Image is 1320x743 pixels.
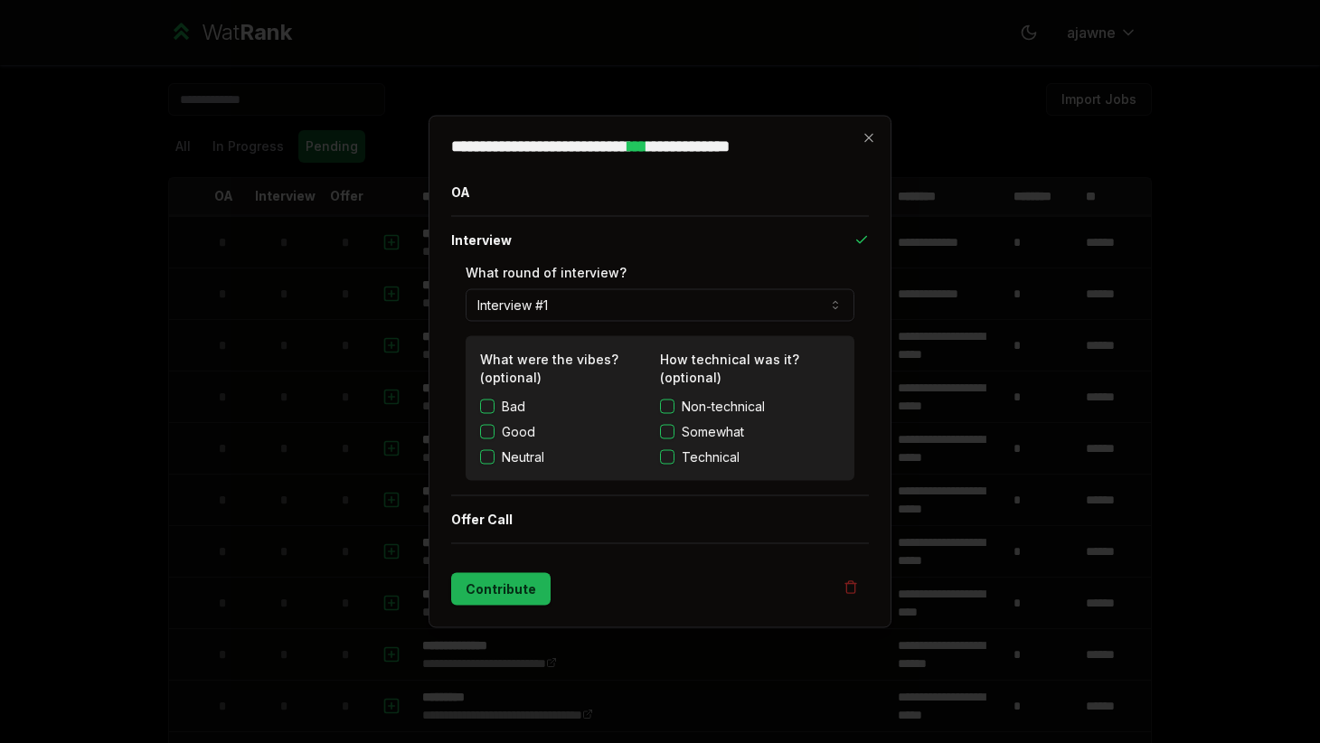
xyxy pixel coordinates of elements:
[660,352,799,385] label: How technical was it? (optional)
[480,352,618,385] label: What were the vibes? (optional)
[451,573,551,606] button: Contribute
[451,169,869,216] button: OA
[451,264,869,495] div: Interview
[466,265,627,280] label: What round of interview?
[682,423,744,441] span: Somewhat
[682,448,740,466] span: Technical
[682,398,765,416] span: Non-technical
[451,496,869,543] button: Offer Call
[502,423,535,441] label: Good
[660,400,674,414] button: Non-technical
[660,450,674,465] button: Technical
[502,398,525,416] label: Bad
[502,448,544,466] label: Neutral
[660,425,674,439] button: Somewhat
[451,217,869,264] button: Interview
